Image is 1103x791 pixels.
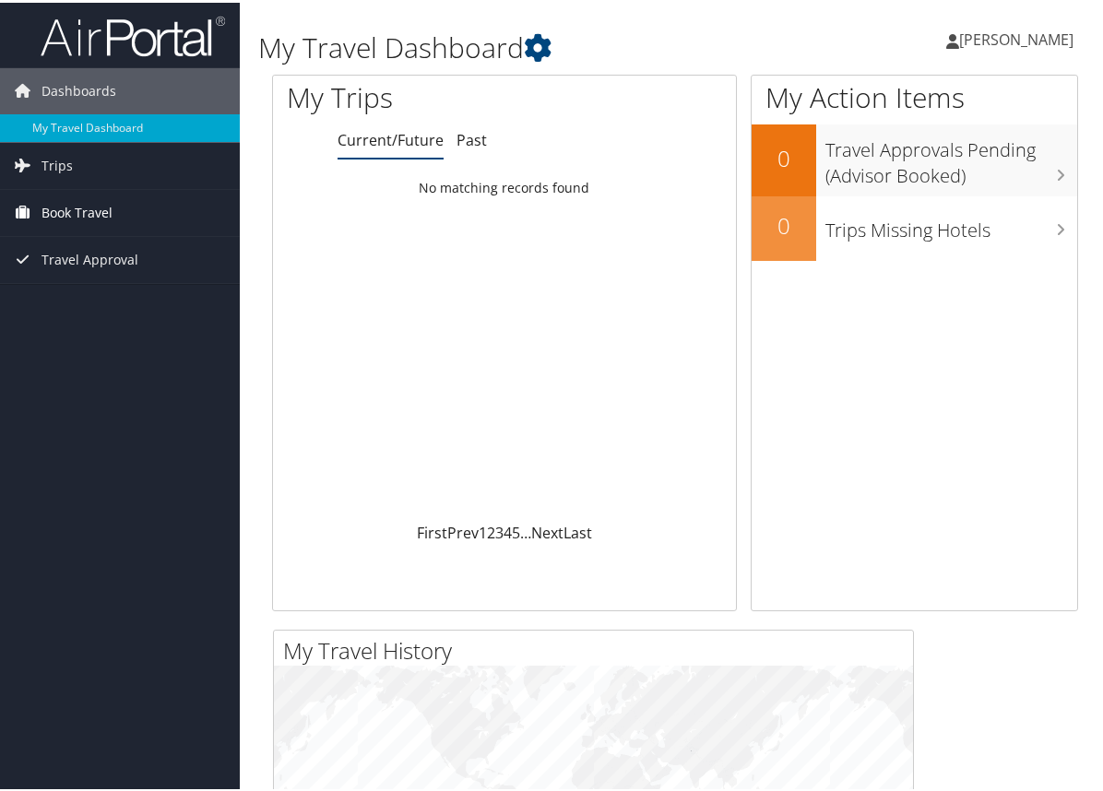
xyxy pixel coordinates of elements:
[457,127,487,148] a: Past
[487,520,495,540] a: 2
[495,520,504,540] a: 3
[563,520,592,540] a: Last
[41,12,225,55] img: airportal-logo.png
[273,169,736,202] td: No matching records found
[825,206,1077,241] h3: Trips Missing Hotels
[512,520,520,540] a: 5
[42,234,138,280] span: Travel Approval
[752,122,1077,193] a: 0Travel Approvals Pending (Advisor Booked)
[258,26,814,65] h1: My Travel Dashboard
[42,140,73,186] span: Trips
[752,140,816,171] h2: 0
[752,207,816,239] h2: 0
[42,65,116,112] span: Dashboards
[417,520,447,540] a: First
[447,520,479,540] a: Prev
[959,27,1073,47] span: [PERSON_NAME]
[283,632,913,664] h2: My Travel History
[825,125,1077,186] h3: Travel Approvals Pending (Advisor Booked)
[504,520,512,540] a: 4
[752,194,1077,258] a: 0Trips Missing Hotels
[531,520,563,540] a: Next
[42,187,113,233] span: Book Travel
[752,76,1077,114] h1: My Action Items
[479,520,487,540] a: 1
[287,76,529,114] h1: My Trips
[520,520,531,540] span: …
[338,127,444,148] a: Current/Future
[946,9,1092,65] a: [PERSON_NAME]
